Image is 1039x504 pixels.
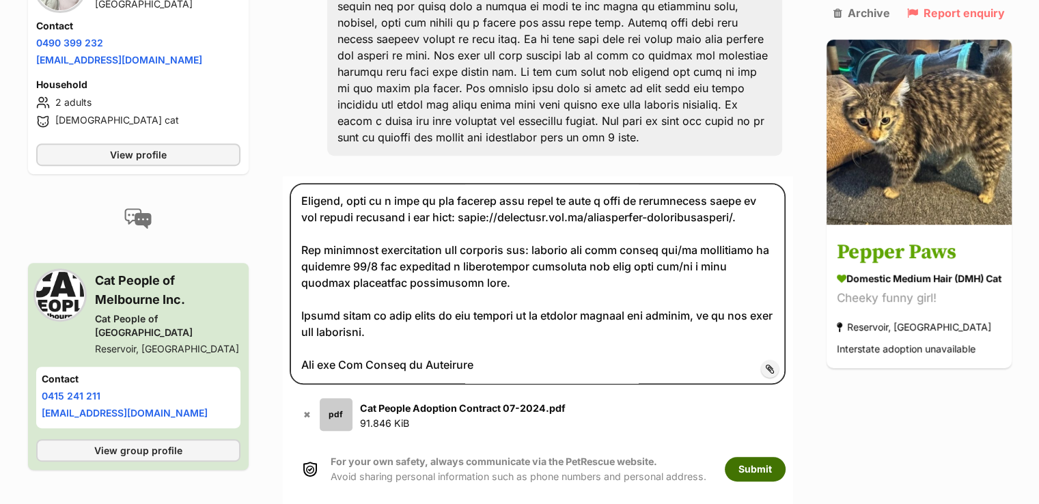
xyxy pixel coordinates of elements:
li: [DEMOGRAPHIC_DATA] cat [36,113,240,130]
strong: For your own safety, always communicate via the PetRescue website. [331,456,657,467]
a: View group profile [36,439,240,462]
strong: Cat People Adoption Contract 07-2024.pdf [360,402,566,414]
span: View profile [110,148,167,162]
a: [EMAIL_ADDRESS][DOMAIN_NAME] [36,54,202,66]
li: 2 adults [36,94,240,111]
span: View group profile [94,443,182,458]
img: conversation-icon-4a6f8262b818ee0b60e3300018af0b2d0b884aa5de6e9bcb8d3d4eeb1a70a7c4.svg [124,208,152,229]
a: 0490 399 232 [36,37,103,48]
span: Interstate adoption unavailable [837,344,975,355]
div: Cat People of [GEOGRAPHIC_DATA] [95,312,240,339]
h4: Contact [42,372,235,386]
h4: Contact [36,19,240,33]
a: View profile [36,143,240,166]
div: Cheeky funny girl! [837,290,1001,308]
p: Avoid sharing personal information such as phone numbers and personal address. [331,454,706,484]
h3: Pepper Paws [837,238,1001,268]
a: 0415 241 211 [42,390,100,402]
a: [EMAIL_ADDRESS][DOMAIN_NAME] [42,407,208,419]
h4: Household [36,78,240,92]
div: Reservoir, [GEOGRAPHIC_DATA] [95,342,240,356]
h3: Cat People of Melbourne Inc. [95,271,240,309]
span: 91.846 KiB [360,417,409,429]
div: Domestic Medium Hair (DMH) Cat [837,272,1001,286]
img: Pepper Paws [827,40,1012,225]
div: Reservoir, [GEOGRAPHIC_DATA] [837,318,991,337]
a: Pepper Paws Domestic Medium Hair (DMH) Cat Cheeky funny girl! Reservoir, [GEOGRAPHIC_DATA] Inters... [827,227,1012,369]
button: ✖ [300,408,314,422]
a: Report enquiry [907,7,1005,19]
button: Submit [725,457,786,481]
img: Cat People of Melbourne profile pic [36,271,84,319]
div: pdf [320,398,352,431]
a: Archive [833,7,890,19]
